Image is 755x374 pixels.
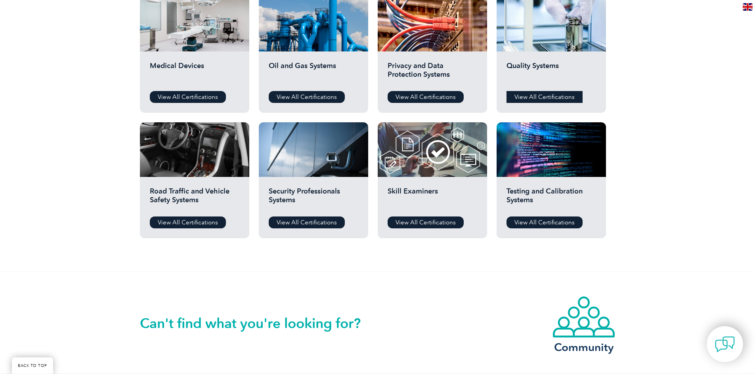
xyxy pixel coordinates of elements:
h2: Can't find what you're looking for? [140,317,378,330]
a: View All Certifications [388,216,464,228]
h2: Privacy and Data Protection Systems [388,61,477,85]
a: Community [552,296,615,352]
h2: Oil and Gas Systems [269,61,358,85]
a: BACK TO TOP [12,357,53,374]
a: View All Certifications [507,91,583,103]
h2: Testing and Calibration Systems [507,187,596,211]
img: icon-community.webp [552,296,615,338]
a: View All Certifications [507,216,583,228]
h2: Quality Systems [507,61,596,85]
a: View All Certifications [150,216,226,228]
h3: Community [552,342,615,352]
h2: Medical Devices [150,61,239,85]
a: View All Certifications [269,91,345,103]
img: en [743,3,753,11]
h2: Security Professionals Systems [269,187,358,211]
a: View All Certifications [150,91,226,103]
a: View All Certifications [388,91,464,103]
h2: Road Traffic and Vehicle Safety Systems [150,187,239,211]
a: View All Certifications [269,216,345,228]
h2: Skill Examiners [388,187,477,211]
img: contact-chat.png [715,334,735,354]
